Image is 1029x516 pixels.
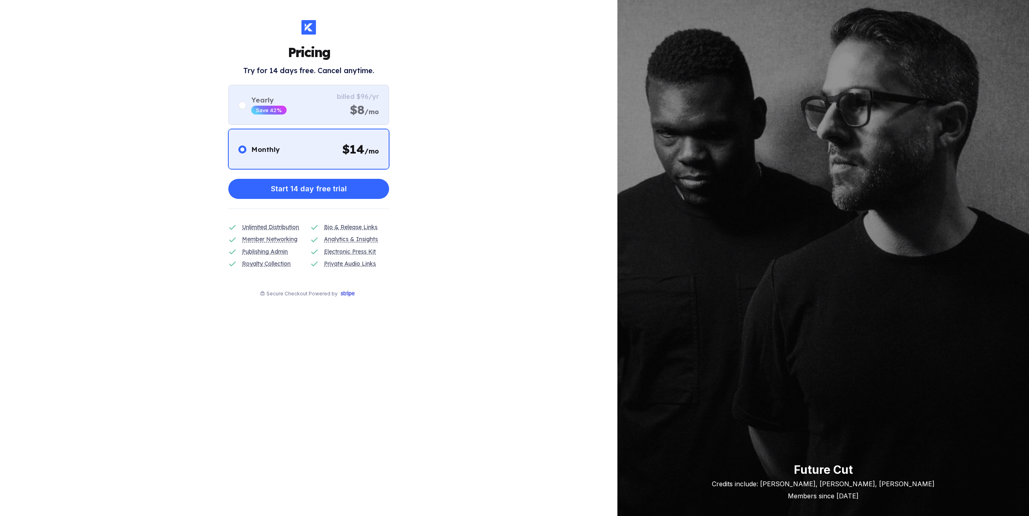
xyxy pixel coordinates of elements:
[256,107,282,113] div: Save 42%
[337,92,379,100] div: billed $96/yr
[242,235,297,244] div: Member Networking
[271,181,347,197] div: Start 14 day free trial
[228,179,389,199] button: Start 14 day free trial
[712,463,935,477] div: Future Cut
[350,102,379,117] div: $8
[251,96,287,104] div: Yearly
[365,147,379,155] span: /mo
[242,247,288,256] div: Publishing Admin
[251,145,280,154] div: Monthly
[342,141,379,157] div: $ 14
[712,492,935,500] div: Members since [DATE]
[242,223,299,231] div: Unlimited Distribution
[324,223,377,231] div: Bio & Release Links
[242,259,291,268] div: Royalty Collection
[712,480,935,488] div: Credits include: [PERSON_NAME], [PERSON_NAME], [PERSON_NAME]
[324,235,378,244] div: Analytics & Insights
[288,44,330,60] h1: Pricing
[243,66,374,75] h2: Try for 14 days free. Cancel anytime.
[324,247,376,256] div: Electronic Press Kit
[324,259,376,268] div: Private Audio Links
[365,108,379,116] span: /mo
[266,291,338,297] div: Secure Checkout Powered by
